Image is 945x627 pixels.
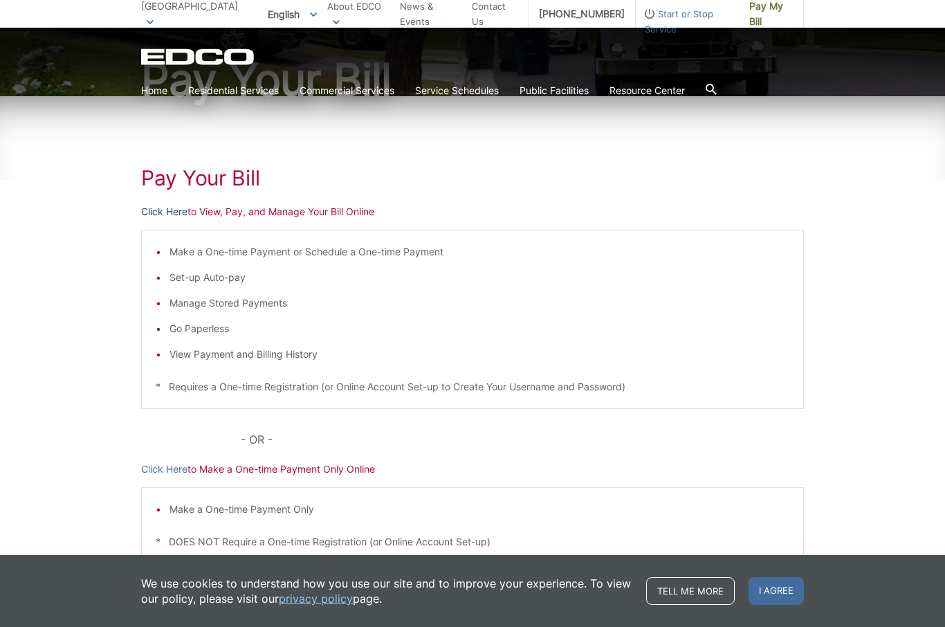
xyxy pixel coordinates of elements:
[169,347,789,362] li: View Payment and Billing History
[156,534,789,549] p: * DOES NOT Require a One-time Registration (or Online Account Set-up)
[156,379,789,394] p: * Requires a One-time Registration (or Online Account Set-up to Create Your Username and Password)
[141,48,256,65] a: EDCD logo. Return to the homepage.
[520,83,589,98] a: Public Facilities
[169,270,789,285] li: Set-up Auto-pay
[279,591,353,606] a: privacy policy
[646,577,735,605] a: Tell me more
[141,462,187,477] a: Click Here
[300,83,394,98] a: Commercial Services
[241,430,804,449] p: - OR -
[609,83,685,98] a: Resource Center
[169,502,789,517] li: Make a One-time Payment Only
[141,576,632,606] p: We use cookies to understand how you use our site and to improve your experience. To view our pol...
[169,296,789,311] li: Manage Stored Payments
[257,3,327,26] span: English
[141,83,167,98] a: Home
[169,321,789,336] li: Go Paperless
[188,83,279,98] a: Residential Services
[141,165,804,190] h1: Pay Your Bill
[141,204,187,219] a: Click Here
[141,204,804,219] p: to View, Pay, and Manage Your Bill Online
[415,83,499,98] a: Service Schedules
[169,244,789,260] li: Make a One-time Payment or Schedule a One-time Payment
[141,462,804,477] p: to Make a One-time Payment Only Online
